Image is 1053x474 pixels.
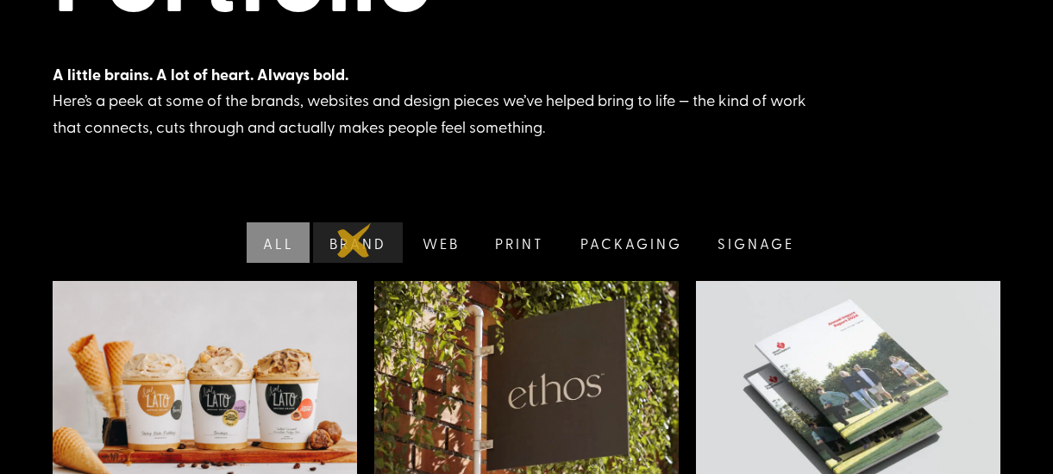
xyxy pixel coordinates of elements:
[560,222,698,263] a: Packaging
[53,63,348,85] strong: A little brains. A lot of heart. Always bold.
[403,222,476,263] a: Web
[53,61,829,140] div: Here’s a peek at some of the brands, websites and design pieces we’ve helped bring to life — the ...
[310,222,403,263] a: Brand
[243,222,310,263] a: All
[475,222,561,263] a: Print
[698,222,811,263] a: Signage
